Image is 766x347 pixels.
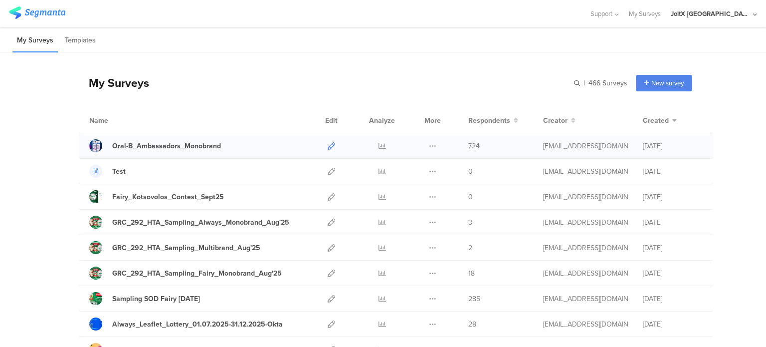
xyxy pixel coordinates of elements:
li: My Surveys [12,29,58,52]
span: Created [643,115,669,126]
a: GRC_292_HTA_Sampling_Multibrand_Aug'25 [89,241,260,254]
div: gheorghe.a.4@pg.com [543,243,628,253]
span: | [582,78,586,88]
div: gheorghe.a.4@pg.com [543,217,628,228]
div: betbeder.mb@pg.com [543,192,628,202]
a: Test [89,165,126,178]
div: Fairy_Kotsovolos_Contest_Sept25 [112,192,224,202]
a: Fairy_Kotsovolos_Contest_Sept25 [89,190,224,203]
div: GRC_292_HTA_Sampling_Always_Monobrand_Aug'25 [112,217,289,228]
span: 28 [468,319,476,330]
div: [DATE] [643,217,703,228]
span: 466 Surveys [588,78,627,88]
span: New survey [651,78,684,88]
div: GRC_292_HTA_Sampling_Multibrand_Aug'25 [112,243,260,253]
button: Respondents [468,115,518,126]
span: Respondents [468,115,510,126]
div: [DATE] [643,294,703,304]
div: My Surveys [79,74,149,91]
span: 285 [468,294,480,304]
button: Created [643,115,677,126]
img: segmanta logo [9,6,65,19]
div: [DATE] [643,319,703,330]
div: gheorghe.a.4@pg.com [543,268,628,279]
div: Analyze [367,108,397,133]
a: Oral-B_Ambassadors_Monobrand [89,139,221,152]
a: Sampling SOD Fairy [DATE] [89,292,200,305]
li: Templates [60,29,100,52]
div: Sampling SOD Fairy Aug'25 [112,294,200,304]
div: support@segmanta.com [543,166,628,177]
span: 2 [468,243,472,253]
div: Test [112,166,126,177]
div: [DATE] [643,243,703,253]
span: Support [590,9,612,18]
span: 0 [468,192,473,202]
span: 0 [468,166,473,177]
div: Edit [321,108,342,133]
div: [DATE] [643,166,703,177]
a: GRC_292_HTA_Sampling_Fairy_Monobrand_Aug'25 [89,267,282,280]
div: More [422,108,443,133]
div: gheorghe.a.4@pg.com [543,294,628,304]
a: GRC_292_HTA_Sampling_Always_Monobrand_Aug'25 [89,216,289,229]
div: betbeder.mb@pg.com [543,319,628,330]
span: 724 [468,141,480,151]
span: 18 [468,268,475,279]
span: 3 [468,217,472,228]
div: Oral-B_Ambassadors_Monobrand [112,141,221,151]
div: Always_Leaflet_Lottery_01.07.2025-31.12.2025-Okta [112,319,283,330]
button: Creator [543,115,575,126]
div: nikolopoulos.j@pg.com [543,141,628,151]
div: GRC_292_HTA_Sampling_Fairy_Monobrand_Aug'25 [112,268,282,279]
div: [DATE] [643,141,703,151]
div: [DATE] [643,268,703,279]
a: Always_Leaflet_Lottery_01.07.2025-31.12.2025-Okta [89,318,283,331]
div: Name [89,115,149,126]
div: [DATE] [643,192,703,202]
span: Creator [543,115,568,126]
div: JoltX [GEOGRAPHIC_DATA] [671,9,751,18]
